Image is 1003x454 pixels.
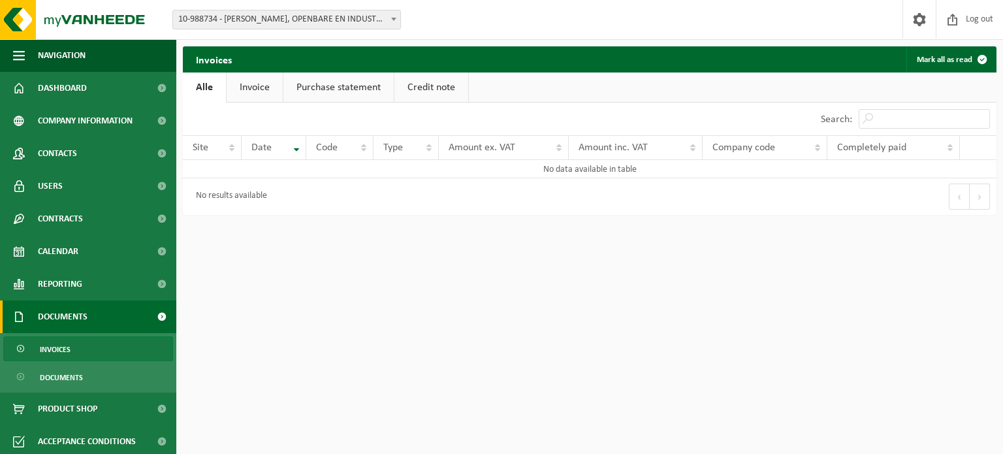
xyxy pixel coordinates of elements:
[38,268,82,300] span: Reporting
[579,142,648,153] span: Amount inc. VAT
[283,73,394,103] a: Purchase statement
[183,160,996,178] td: No data available in table
[394,73,468,103] a: Credit note
[821,114,852,125] label: Search:
[40,365,83,390] span: Documents
[38,203,83,235] span: Contracts
[383,142,403,153] span: Type
[38,39,86,72] span: Navigation
[38,300,88,333] span: Documents
[173,10,400,29] span: 10-988734 - VICTOR PEETERS, OPENBARE EN INDUSTRIËLE WERKEN LOKEREN - LOKEREN
[38,170,63,203] span: Users
[38,235,78,268] span: Calendar
[449,142,515,153] span: Amount ex. VAT
[251,142,272,153] span: Date
[906,46,995,73] button: Mark all as read
[837,142,906,153] span: Completely paid
[183,46,245,72] h2: Invoices
[970,184,990,210] button: Next
[183,73,226,103] a: Alle
[712,142,775,153] span: Company code
[38,105,133,137] span: Company information
[3,365,173,389] a: Documents
[189,185,267,208] div: No results available
[38,72,87,105] span: Dashboard
[193,142,208,153] span: Site
[40,337,71,362] span: Invoices
[172,10,401,29] span: 10-988734 - VICTOR PEETERS, OPENBARE EN INDUSTRIËLE WERKEN LOKEREN - LOKEREN
[38,137,77,170] span: Contacts
[3,336,173,361] a: Invoices
[316,142,338,153] span: Code
[949,184,970,210] button: Previous
[38,393,97,425] span: Product Shop
[227,73,283,103] a: Invoice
